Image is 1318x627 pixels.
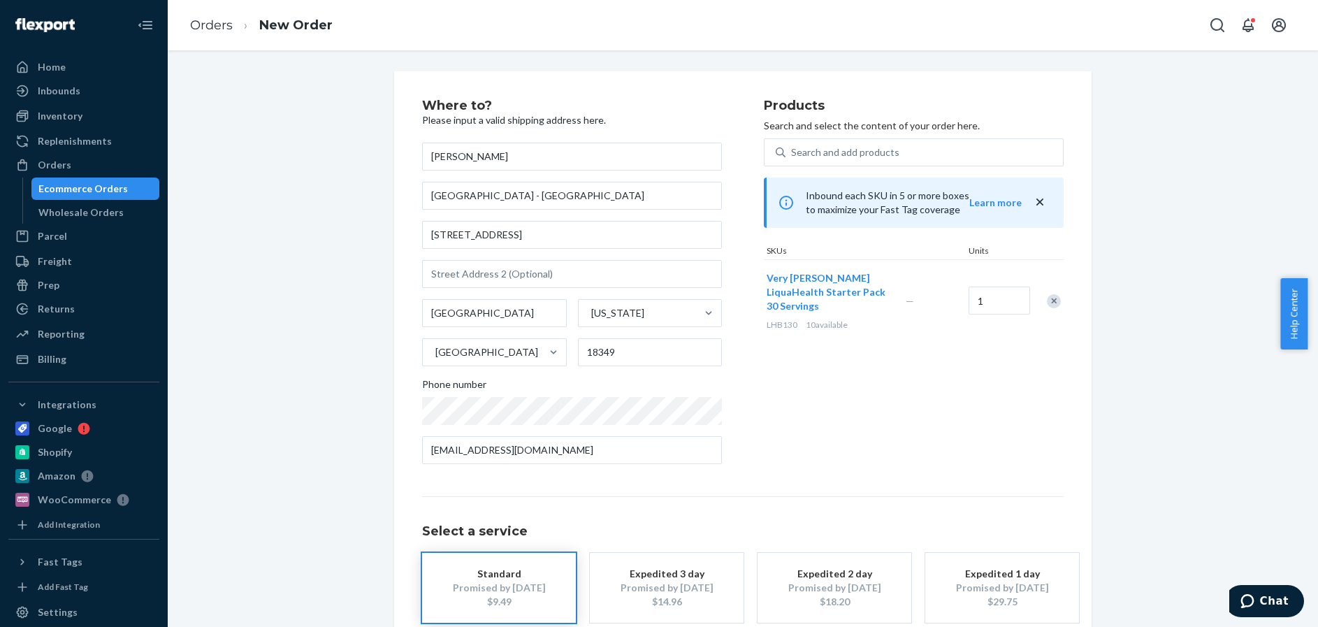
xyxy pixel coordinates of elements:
input: City [422,299,567,327]
div: Replenishments [38,134,112,148]
div: Promised by [DATE] [443,581,555,595]
div: Add Fast Tag [38,581,88,593]
button: Fast Tags [8,551,159,573]
input: Company Name [422,182,722,210]
input: First & Last Name [422,143,722,171]
a: Ecommerce Orders [31,178,160,200]
input: Quantity [969,287,1030,315]
button: Expedited 3 dayPromised by [DATE]$14.96 [590,553,744,623]
a: Amazon [8,465,159,487]
button: Expedited 1 dayPromised by [DATE]$29.75 [925,553,1079,623]
div: Prep [38,278,59,292]
span: Very [PERSON_NAME] LiquaHealth Starter Pack 30 Servings [767,272,885,312]
a: Prep [8,274,159,296]
button: Open Search Box [1203,11,1231,39]
span: Phone number [422,377,486,397]
a: Parcel [8,225,159,247]
input: ZIP Code [578,338,723,366]
img: Flexport logo [15,18,75,32]
div: Inventory [38,109,82,123]
a: Replenishments [8,130,159,152]
div: Inbound each SKU in 5 or more boxes to maximize your Fast Tag coverage [764,178,1064,228]
span: 10 available [806,319,848,330]
div: Settings [38,605,78,619]
p: Search and select the content of your order here. [764,119,1064,133]
div: Expedited 1 day [946,567,1058,581]
div: Google [38,421,72,435]
div: Standard [443,567,555,581]
button: Very [PERSON_NAME] LiquaHealth Starter Pack 30 Servings [767,271,889,313]
a: WooCommerce [8,489,159,511]
a: Freight [8,250,159,273]
div: Integrations [38,398,96,412]
span: LHB130 [767,319,797,330]
div: Promised by [DATE] [946,581,1058,595]
h2: Where to? [422,99,722,113]
button: Close Navigation [131,11,159,39]
h1: Select a service [422,525,1064,539]
span: — [906,295,914,307]
a: Add Fast Tag [8,579,159,596]
a: Add Integration [8,517,159,533]
a: Reporting [8,323,159,345]
div: Add Integration [38,519,100,531]
div: Returns [38,302,75,316]
button: Open account menu [1265,11,1293,39]
div: $14.96 [611,595,723,609]
div: Units [966,245,1029,259]
div: Orders [38,158,71,172]
div: Promised by [DATE] [779,581,890,595]
button: Open notifications [1234,11,1262,39]
p: Please input a valid shipping address here. [422,113,722,127]
iframe: Opens a widget where you can chat to one of our agents [1229,585,1304,620]
div: Billing [38,352,66,366]
a: Inbounds [8,80,159,102]
input: Email (Only Required for International) [422,436,722,464]
a: Billing [8,348,159,370]
input: Street Address [422,221,722,249]
div: Wholesale Orders [38,206,124,219]
div: Ecommerce Orders [38,182,128,196]
button: StandardPromised by [DATE]$9.49 [422,553,576,623]
a: New Order [259,17,333,33]
div: Shopify [38,445,72,459]
div: Search and add products [791,145,899,159]
div: [US_STATE] [591,306,644,320]
div: WooCommerce [38,493,111,507]
h2: Products [764,99,1064,113]
a: Home [8,56,159,78]
div: $29.75 [946,595,1058,609]
div: Amazon [38,469,75,483]
a: Orders [190,17,233,33]
div: SKUs [764,245,966,259]
a: Returns [8,298,159,320]
a: Orders [8,154,159,176]
div: Promised by [DATE] [611,581,723,595]
div: Reporting [38,327,85,341]
a: Inventory [8,105,159,127]
div: $18.20 [779,595,890,609]
input: Street Address 2 (Optional) [422,260,722,288]
div: Fast Tags [38,555,82,569]
a: Shopify [8,441,159,463]
div: Expedited 2 day [779,567,890,581]
div: Freight [38,254,72,268]
div: Remove Item [1047,294,1061,308]
button: close [1033,195,1047,210]
a: Wholesale Orders [31,201,160,224]
button: Integrations [8,394,159,416]
input: [GEOGRAPHIC_DATA] [434,345,435,359]
button: Help Center [1280,278,1308,349]
div: Inbounds [38,84,80,98]
a: Settings [8,601,159,624]
ol: breadcrumbs [179,5,344,46]
div: Home [38,60,66,74]
button: Expedited 2 dayPromised by [DATE]$18.20 [758,553,911,623]
div: $9.49 [443,595,555,609]
input: [US_STATE] [590,306,591,320]
div: Parcel [38,229,67,243]
a: Google [8,417,159,440]
button: Learn more [969,196,1022,210]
